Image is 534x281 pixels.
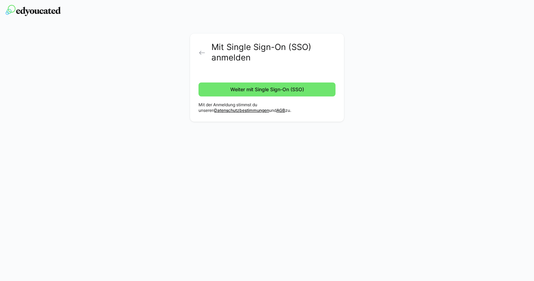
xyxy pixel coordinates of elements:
[214,108,269,113] a: Datenschutzbestimmungen
[6,5,61,16] img: edyoucated
[199,102,335,113] p: Mit der Anmeldung stimmst du unseren und zu.
[229,86,305,93] span: Weiter mit Single Sign-On (SSO)
[276,108,285,113] a: AGB
[199,82,335,96] button: Weiter mit Single Sign-On (SSO)
[211,42,335,63] h2: Mit Single Sign-On (SSO) anmelden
